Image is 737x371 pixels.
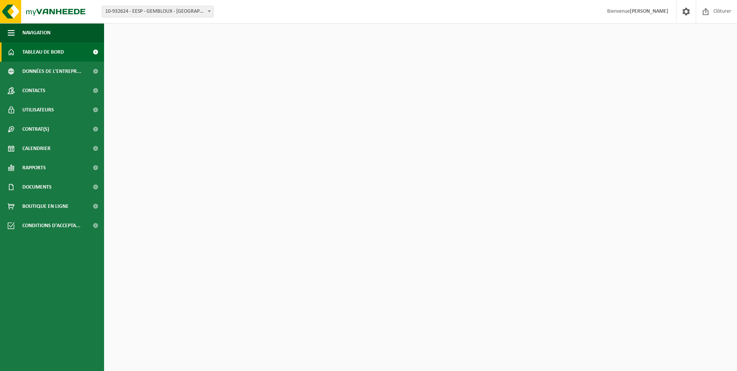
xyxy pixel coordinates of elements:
[630,8,668,14] strong: [PERSON_NAME]
[22,177,52,197] span: Documents
[22,23,50,42] span: Navigation
[22,100,54,120] span: Utilisateurs
[22,62,81,81] span: Données de l'entrepr...
[22,81,45,100] span: Contacts
[102,6,214,17] span: 10-932624 - EESP - GEMBLOUX - GEMBLOUX
[22,158,46,177] span: Rapports
[102,6,213,17] span: 10-932624 - EESP - GEMBLOUX - GEMBLOUX
[22,42,64,62] span: Tableau de bord
[22,216,81,235] span: Conditions d'accepta...
[22,120,49,139] span: Contrat(s)
[22,139,50,158] span: Calendrier
[22,197,69,216] span: Boutique en ligne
